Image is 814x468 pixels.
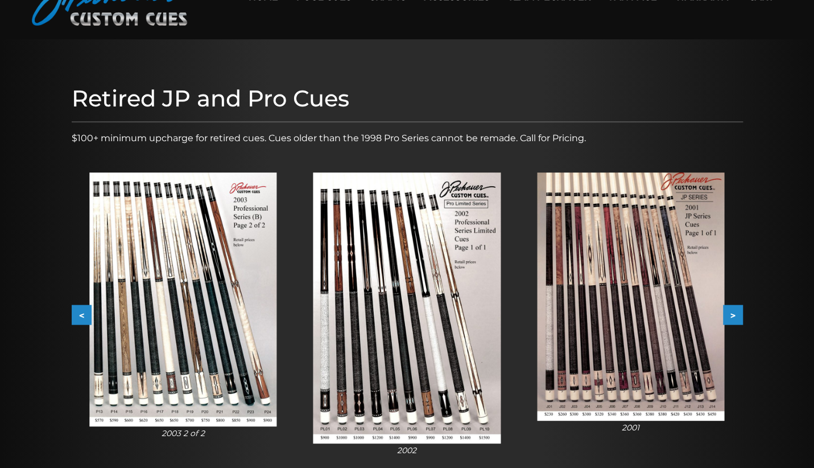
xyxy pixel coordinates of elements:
[723,305,743,325] button: >
[72,305,743,325] div: Carousel Navigation
[622,422,639,433] i: 2001
[162,428,205,438] i: 2003 2 of 2
[397,445,416,455] i: 2002
[72,305,92,325] button: <
[72,132,743,145] p: $100+ minimum upcharge for retired cues. Cues older than the 1998 Pro Series cannot be remade. Ca...
[72,85,743,112] h1: Retired JP and Pro Cues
